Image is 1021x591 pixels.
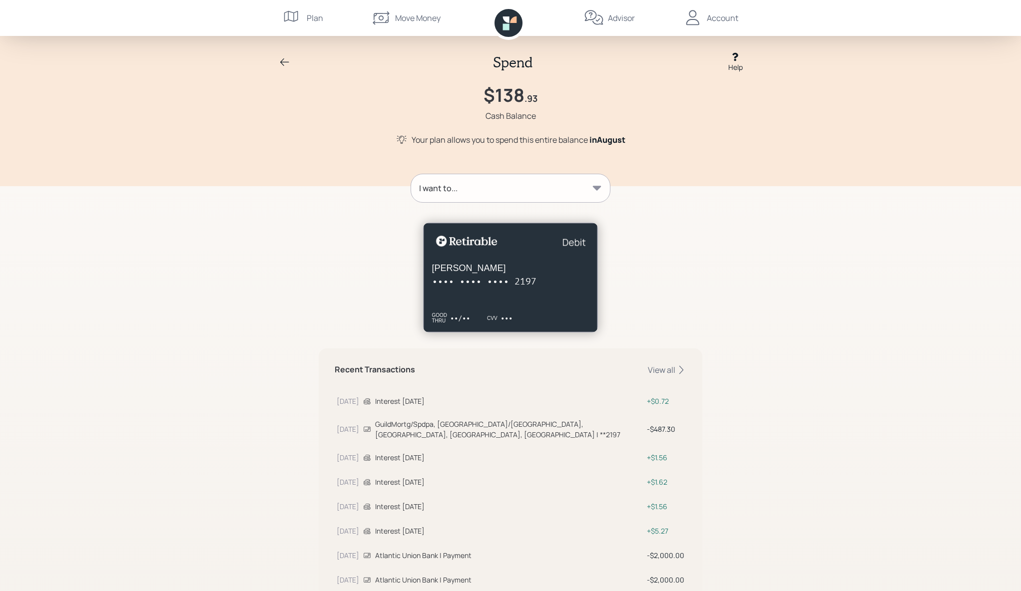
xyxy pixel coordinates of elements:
div: $2,000.00 [647,575,684,585]
div: Interest [DATE] [375,526,643,536]
div: Help [728,62,743,72]
div: I want to... [419,182,458,194]
div: Plan [307,12,323,24]
h1: $138 [484,84,524,106]
div: Move Money [395,12,441,24]
div: $487.30 [647,424,684,434]
h4: .93 [524,93,537,104]
div: [DATE] [337,526,359,536]
h2: Spend [493,54,532,71]
div: $1.62 [647,477,684,487]
div: [DATE] [337,452,359,463]
h5: Recent Transactions [335,365,415,374]
div: Advisor [608,12,635,24]
div: $1.56 [647,501,684,512]
div: Interest [DATE] [375,396,643,406]
div: Cash Balance [486,110,536,122]
div: Account [707,12,738,24]
span: in August [589,134,625,145]
div: $0.72 [647,396,684,406]
div: [DATE] [337,575,359,585]
div: Your plan allows you to spend this entire balance [412,134,625,146]
div: Interest [DATE] [375,452,643,463]
div: $1.56 [647,452,684,463]
div: [DATE] [337,477,359,487]
div: $5.27 [647,526,684,536]
div: [DATE] [337,396,359,406]
div: [DATE] [337,550,359,561]
div: Atlantic Union Bank | Payment [375,575,643,585]
div: Interest [DATE] [375,501,643,512]
div: $2,000.00 [647,550,684,561]
div: [DATE] [337,424,359,434]
div: [DATE] [337,501,359,512]
div: View all [648,364,686,375]
div: Atlantic Union Bank | Payment [375,550,643,561]
div: GuildMortg/Spdpa, [GEOGRAPHIC_DATA]/[GEOGRAPHIC_DATA], [GEOGRAPHIC_DATA], [GEOGRAPHIC_DATA], [GEO... [375,419,643,440]
div: Interest [DATE] [375,477,643,487]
